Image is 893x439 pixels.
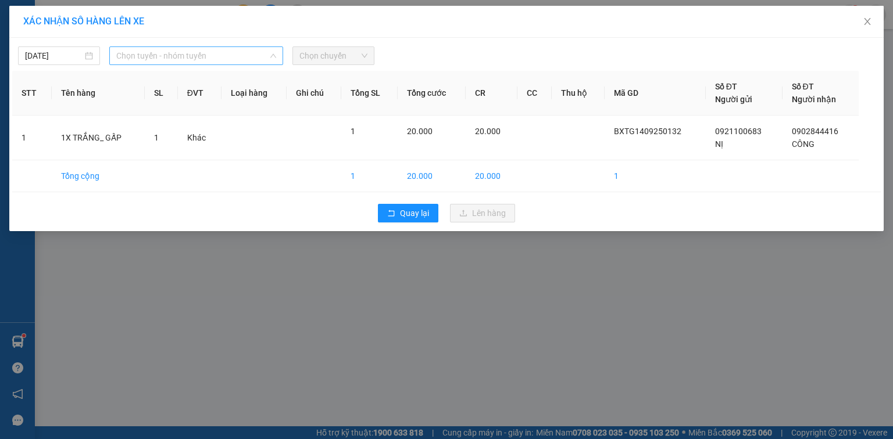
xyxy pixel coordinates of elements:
[398,71,465,116] th: Tổng cước
[287,71,341,116] th: Ghi chú
[222,71,287,116] th: Loại hàng
[614,127,681,136] span: BXTG1409250132
[450,204,515,222] button: uploadLên hàng
[72,55,219,75] text: BXTG1409250132
[398,160,465,192] td: 20.000
[178,71,222,116] th: ĐVT
[341,160,398,192] td: 1
[12,116,52,160] td: 1
[387,209,395,218] span: rollback
[517,71,552,116] th: CC
[270,52,277,59] span: down
[605,160,706,192] td: 1
[178,116,222,160] td: Khác
[863,17,872,26] span: close
[851,6,884,38] button: Close
[466,160,517,192] td: 20.000
[605,71,706,116] th: Mã GD
[407,127,433,136] span: 20.000
[715,82,737,91] span: Số ĐT
[52,71,145,116] th: Tên hàng
[154,133,159,142] span: 1
[715,127,762,136] span: 0921100683
[25,49,83,62] input: 14/09/2025
[145,71,177,116] th: SL
[12,71,52,116] th: STT
[715,139,723,149] span: NỊ
[792,95,836,104] span: Người nhận
[23,16,144,27] span: XÁC NHẬN SỐ HÀNG LÊN XE
[116,47,276,64] span: Chọn tuyến - nhóm tuyến
[475,127,501,136] span: 20.000
[400,207,429,219] span: Quay lại
[351,127,355,136] span: 1
[299,47,367,64] span: Chọn chuyến
[792,82,814,91] span: Số ĐT
[52,116,145,160] td: 1X TRẮNG_ GẤP
[466,71,517,116] th: CR
[792,127,838,136] span: 0902844416
[6,83,284,114] div: Bến xe [GEOGRAPHIC_DATA]
[341,71,398,116] th: Tổng SL
[552,71,605,116] th: Thu hộ
[715,95,752,104] span: Người gửi
[52,160,145,192] td: Tổng cộng
[378,204,438,222] button: rollbackQuay lại
[792,139,815,149] span: CÔNG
